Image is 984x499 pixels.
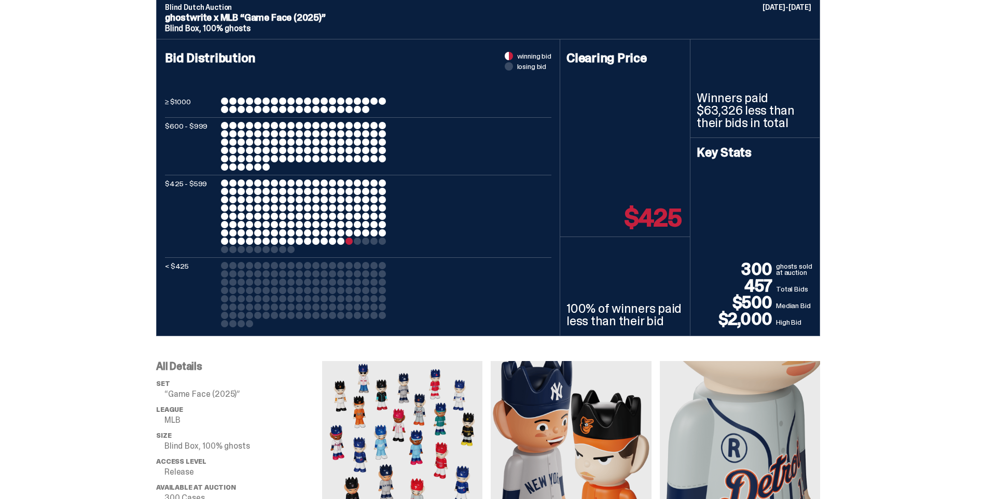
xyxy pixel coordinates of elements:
p: [DATE]-[DATE] [763,4,811,11]
p: MLB [164,416,322,424]
p: Release [164,468,322,476]
p: $500 [697,294,776,311]
p: All Details [156,361,322,371]
p: < $425 [165,262,217,327]
p: 100% of winners paid less than their bid [566,302,684,327]
span: winning bid [517,52,551,60]
p: “Game Face (2025)” [164,390,322,398]
p: $425 [625,205,682,230]
span: losing bid [517,63,547,70]
span: Blind Box, [165,23,201,34]
p: $600 - $999 [165,122,217,171]
p: Blind Dutch Auction [165,4,811,11]
span: Size [156,431,171,440]
p: High Bid [776,317,813,327]
span: Available at Auction [156,483,236,492]
h4: Bid Distribution [165,52,551,98]
p: $2,000 [697,311,776,327]
h4: Key Stats [697,146,813,159]
span: 100% ghosts [203,23,250,34]
p: Total Bids [776,284,813,294]
p: ≥ $1000 [165,98,217,113]
span: League [156,405,183,414]
p: 457 [697,278,776,294]
p: 300 [697,261,776,278]
p: Winners paid $63,326 less than their bids in total [697,92,813,129]
span: set [156,379,170,388]
h4: Clearing Price [566,52,684,64]
span: Access Level [156,457,206,466]
p: Median Bid [776,300,813,311]
p: $425 - $599 [165,179,217,253]
p: Blind Box, 100% ghosts [164,442,322,450]
p: ghosts sold at auction [776,263,813,278]
p: ghostwrite x MLB “Game Face (2025)” [165,13,811,22]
